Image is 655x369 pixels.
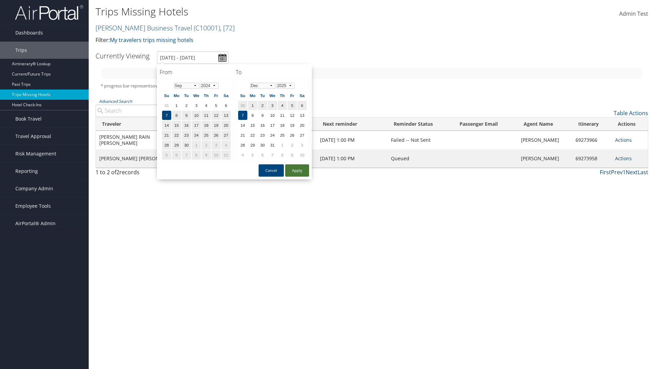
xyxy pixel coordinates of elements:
td: 16 [182,121,191,130]
th: Traveler: activate to sort column ascending [96,118,183,131]
a: Actions [615,137,632,143]
th: Su [162,91,171,100]
td: [DATE] 1:00 PM [317,131,388,149]
td: 21 [162,131,171,140]
td: 23 [258,131,267,140]
td: 24 [268,131,277,140]
a: My travelers trips missing hotels [110,36,193,44]
span: Admin Test [619,10,648,17]
span: Book Travel [15,110,42,127]
td: 31 [162,101,171,110]
td: 2 [258,101,267,110]
td: [DATE] 1:00 PM [317,149,388,168]
span: 2 [116,168,119,176]
th: Next reminder [317,118,388,131]
th: Tu [258,91,267,100]
td: 8 [192,150,201,160]
span: Trips [15,42,27,59]
td: 16 [258,121,267,130]
td: 5 [248,150,257,160]
td: 10 [268,111,277,120]
td: 12 [212,111,221,120]
th: Fr [212,91,221,100]
td: 11 [202,111,211,120]
th: We [268,91,277,100]
td: 3 [212,140,221,150]
td: 27 [297,131,307,140]
td: 7 [182,150,191,160]
td: 22 [248,131,257,140]
td: 5 [288,101,297,110]
span: , [ 72 ] [220,23,235,32]
a: Table Actions [614,109,648,117]
td: 2 [182,101,191,110]
th: Sa [297,91,307,100]
a: [PERSON_NAME] Business Travel [96,23,235,32]
td: 4 [202,101,211,110]
td: 6 [221,101,231,110]
div: 1 to 2 of records [96,168,226,180]
td: [PERSON_NAME] [518,131,572,149]
td: 4 [238,150,247,160]
td: 27 [221,131,231,140]
th: Passenger Email: activate to sort column ascending [453,118,518,131]
td: 3 [192,101,201,110]
td: 10 [212,150,221,160]
td: 29 [172,140,181,150]
td: 26 [212,131,221,140]
td: 20 [297,121,307,130]
td: 9 [202,150,211,160]
p: Filter: [96,36,464,45]
td: 8 [278,150,287,160]
td: 7 [268,150,277,160]
td: 9 [288,150,297,160]
td: 1 [172,101,181,110]
span: Risk Management [15,145,56,162]
td: 5 [212,101,221,110]
a: 1 [623,168,626,176]
th: We [192,91,201,100]
td: 9 [258,111,267,120]
td: 12 [288,111,297,120]
td: 18 [202,121,211,130]
td: 3 [268,101,277,110]
th: Actions [612,118,648,131]
td: 30 [182,140,191,150]
input: Advanced Search [96,105,226,117]
td: [PERSON_NAME] [518,149,572,168]
span: Company Admin [15,180,53,197]
td: 31 [268,140,277,150]
th: Agent Name [518,118,572,131]
td: 30 [238,101,247,110]
td: 17 [192,121,201,130]
td: 23 [182,131,191,140]
span: ( C10001 ) [194,23,220,32]
th: Su [238,91,247,100]
td: 10 [192,111,201,120]
th: Tu [182,91,191,100]
a: Prev [611,168,623,176]
th: Mo [172,91,181,100]
td: 24 [192,131,201,140]
td: 6 [297,101,307,110]
th: Reminder Status [388,118,453,131]
td: 11 [221,150,231,160]
h3: Currently Viewing [96,51,149,60]
button: Cancel [259,164,284,177]
td: 2 [202,140,211,150]
td: 1 [248,101,257,110]
th: Mo [248,91,257,100]
td: Failed -- Not Sent [388,131,453,149]
td: 11 [278,111,287,120]
span: Dashboards [15,24,43,41]
img: airportal-logo.png [15,4,83,20]
td: 19 [212,121,221,130]
td: 8 [172,111,181,120]
td: 8 [248,111,257,120]
td: [PERSON_NAME] RAIN [PERSON_NAME] [96,131,183,149]
button: Apply [285,164,309,177]
td: 14 [162,121,171,130]
td: 18 [278,121,287,130]
h4: From [160,68,233,76]
span: Travel Approval [15,128,51,145]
